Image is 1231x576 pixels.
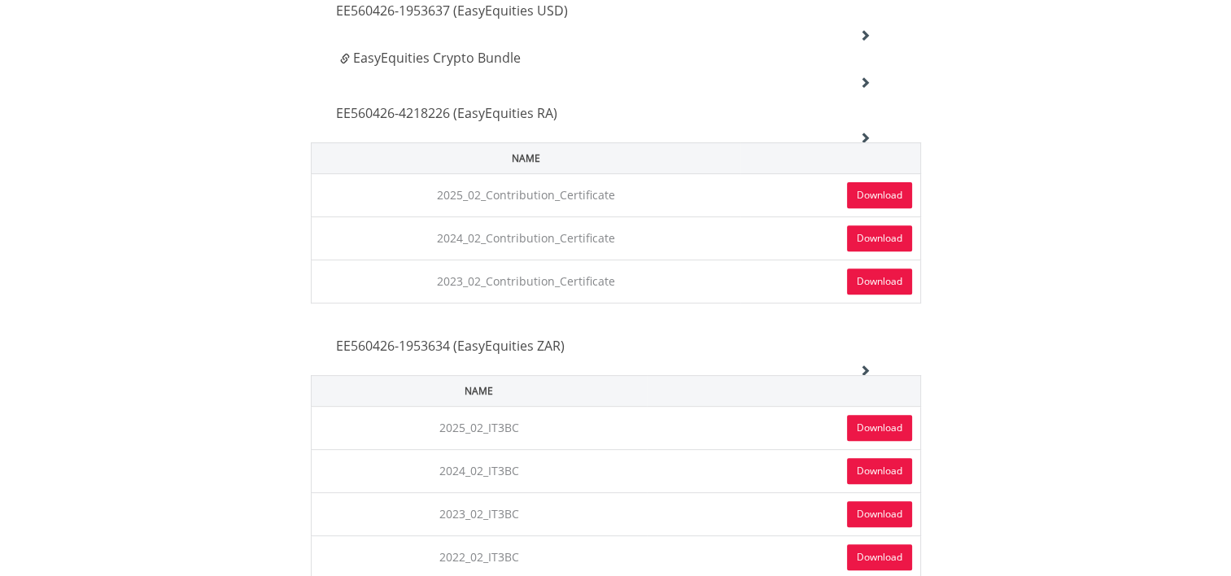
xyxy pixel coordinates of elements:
[847,415,912,441] a: Download
[311,216,740,260] td: 2024_02_Contribution_Certificate
[311,449,647,492] td: 2024_02_IT3BC
[336,2,568,20] span: EE560426-1953637 (EasyEquities USD)
[311,173,740,216] td: 2025_02_Contribution_Certificate
[847,268,912,295] a: Download
[311,492,647,535] td: 2023_02_IT3BC
[847,458,912,484] a: Download
[311,142,740,173] th: Name
[847,501,912,527] a: Download
[847,225,912,251] a: Download
[311,406,647,449] td: 2025_02_IT3BC
[336,104,557,122] span: EE560426-4218226 (EasyEquities RA)
[311,375,647,406] th: Name
[311,260,740,303] td: 2023_02_Contribution_Certificate
[336,337,565,355] span: EE560426-1953634 (EasyEquities ZAR)
[847,544,912,570] a: Download
[847,182,912,208] a: Download
[353,49,521,67] span: EasyEquities Crypto Bundle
